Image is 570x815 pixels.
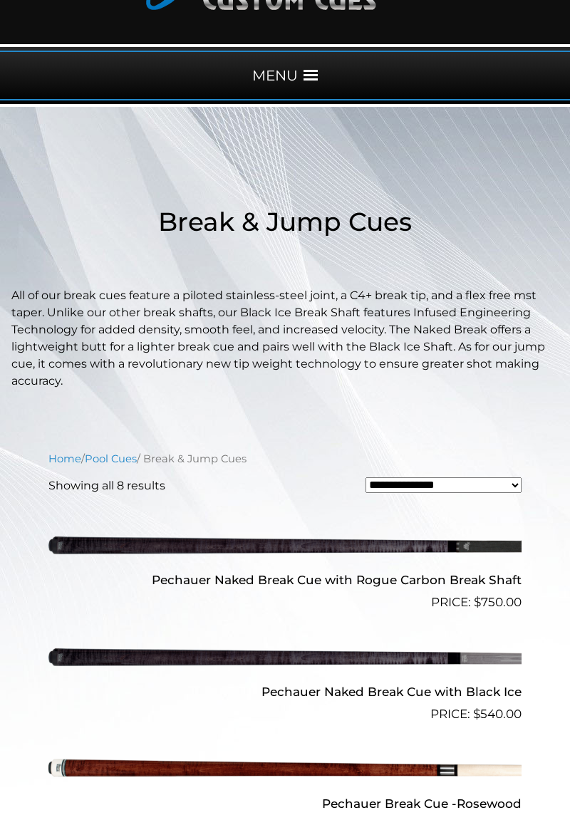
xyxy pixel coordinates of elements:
span: Break & Jump Cues [158,206,412,237]
a: Home [48,452,81,465]
p: Showing all 8 results [48,477,165,494]
a: Pool Cues [85,452,137,465]
span: $ [473,707,480,721]
a: Pechauer Naked Break Cue with Rogue Carbon Break Shaft $750.00 [48,506,522,611]
a: Pechauer Naked Break Cue with Black Ice $540.00 [48,618,522,723]
img: Pechauer Naked Break Cue with Black Ice [48,618,522,696]
p: All of our break cues feature a piloted stainless-steel joint, a C4+ break tip, and a flex free m... [11,287,559,390]
nav: Breadcrumb [48,451,522,467]
img: Pechauer Break Cue -Rosewood [48,730,522,808]
bdi: 540.00 [473,707,522,721]
select: Shop order [366,477,522,493]
span: $ [474,595,481,609]
h2: Pechauer Naked Break Cue with Black Ice [48,678,522,705]
bdi: 750.00 [474,595,522,609]
h2: Pechauer Naked Break Cue with Rogue Carbon Break Shaft [48,566,522,593]
img: Pechauer Naked Break Cue with Rogue Carbon Break Shaft [48,506,522,584]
